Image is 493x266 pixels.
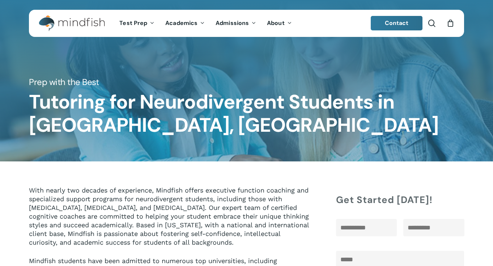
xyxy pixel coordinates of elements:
span: Test Prep [119,19,147,27]
header: Main Menu [29,10,464,37]
a: About [262,20,297,26]
h1: Tutoring for Neurodivergent Students in [GEOGRAPHIC_DATA], [GEOGRAPHIC_DATA] [29,90,464,137]
span: Contact [385,19,409,27]
a: Admissions [210,20,262,26]
a: Test Prep [114,20,160,26]
nav: Main Menu [114,10,297,37]
span: About [267,19,285,27]
p: With nearly two decades of experience, Mindfish offers executive function coaching and specialize... [29,186,311,257]
span: Admissions [216,19,249,27]
span: Academics [165,19,197,27]
a: Contact [371,16,423,30]
a: Academics [160,20,210,26]
h5: Prep with the Best [29,76,464,88]
h4: Get Started [DATE]! [336,193,464,206]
